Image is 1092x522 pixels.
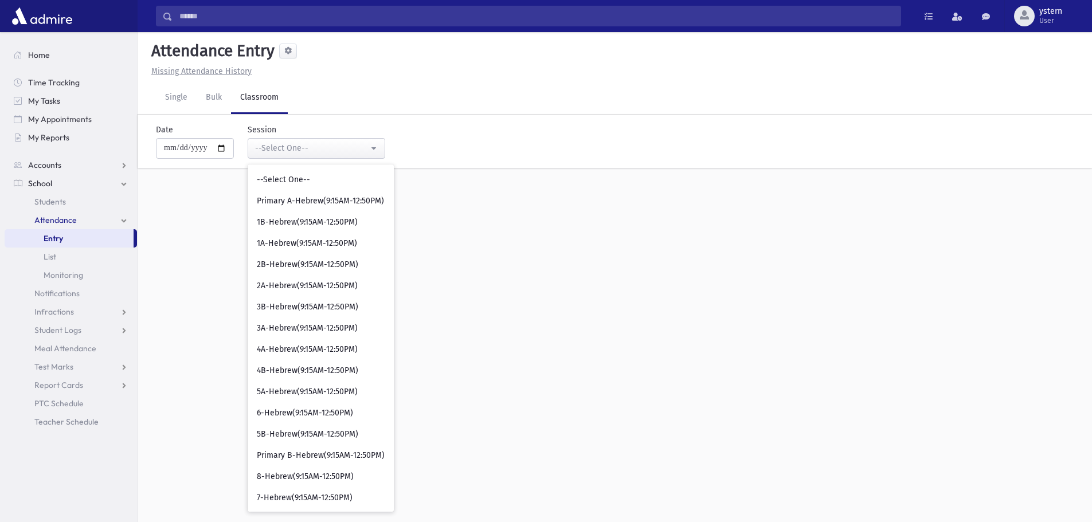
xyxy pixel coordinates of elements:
a: My Tasks [5,92,137,110]
span: Report Cards [34,380,83,390]
a: Single [156,82,197,114]
span: Student Logs [34,325,81,335]
span: 5A-Hebrew(9:15AM-12:50PM) [257,386,358,398]
span: Time Tracking [28,77,80,88]
div: --Select One-- [255,142,369,154]
a: Students [5,193,137,211]
span: User [1039,16,1062,25]
span: Primary A-Hebrew(9:15AM-12:50PM) [257,195,384,207]
span: Test Marks [34,362,73,372]
span: Accounts [28,160,61,170]
a: My Reports [5,128,137,147]
a: Home [5,46,137,64]
span: 5B-Hebrew(9:15AM-12:50PM) [257,429,358,440]
a: School [5,174,137,193]
a: Infractions [5,303,137,321]
span: List [44,252,56,262]
a: Teacher Schedule [5,413,137,431]
span: Infractions [34,307,74,317]
a: My Appointments [5,110,137,128]
a: Time Tracking [5,73,137,92]
a: Report Cards [5,376,137,394]
span: Primary B-Hebrew(9:15AM-12:50PM) [257,450,385,461]
a: Monitoring [5,266,137,284]
a: Bulk [197,82,231,114]
span: My Tasks [28,96,60,106]
span: 4A-Hebrew(9:15AM-12:50PM) [257,344,358,355]
span: My Reports [28,132,69,143]
label: Date [156,124,173,136]
label: Session [248,124,276,136]
h5: Attendance Entry [147,41,275,61]
span: 7-Hebrew(9:15AM-12:50PM) [257,492,353,504]
input: Search [173,6,901,26]
span: My Appointments [28,114,92,124]
a: Entry [5,229,134,248]
span: PTC Schedule [34,398,84,409]
span: Monitoring [44,270,83,280]
a: Classroom [231,82,288,114]
span: Meal Attendance [34,343,96,354]
span: Home [28,50,50,60]
span: Teacher Schedule [34,417,99,427]
span: 4B-Hebrew(9:15AM-12:50PM) [257,365,358,376]
span: 1B-Hebrew(9:15AM-12:50PM) [257,217,358,228]
a: Meal Attendance [5,339,137,358]
a: PTC Schedule [5,394,137,413]
u: Missing Attendance History [151,66,252,76]
span: 2B-Hebrew(9:15AM-12:50PM) [257,259,358,270]
a: Notifications [5,284,137,303]
a: Missing Attendance History [147,66,252,76]
span: 2A-Hebrew(9:15AM-12:50PM) [257,280,358,292]
span: 3B-Hebrew(9:15AM-12:50PM) [257,301,358,313]
a: Test Marks [5,358,137,376]
span: Notifications [34,288,80,299]
span: Entry [44,233,63,244]
button: --Select One-- [248,138,385,159]
a: Attendance [5,211,137,229]
span: 6-Hebrew(9:15AM-12:50PM) [257,407,353,419]
span: 3A-Hebrew(9:15AM-12:50PM) [257,323,358,334]
span: 1A-Hebrew(9:15AM-12:50PM) [257,238,357,249]
a: List [5,248,137,266]
span: --Select One-- [257,174,310,186]
img: AdmirePro [9,5,75,28]
span: Attendance [34,215,77,225]
span: Students [34,197,66,207]
span: 8-Hebrew(9:15AM-12:50PM) [257,471,354,482]
a: Accounts [5,156,137,174]
span: School [28,178,52,189]
a: Student Logs [5,321,137,339]
span: ystern [1039,7,1062,16]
